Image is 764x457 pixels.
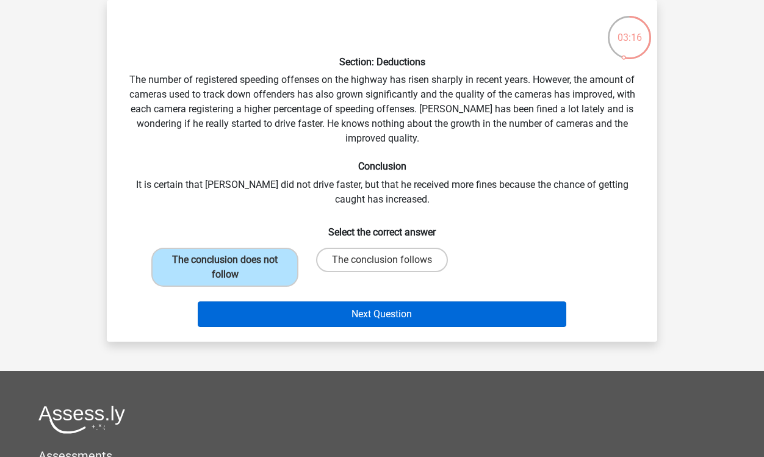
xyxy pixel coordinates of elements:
label: The conclusion does not follow [151,248,298,287]
h6: Conclusion [126,160,638,172]
div: The number of registered speeding offenses on the highway has risen sharply in recent years. Howe... [112,10,652,332]
button: Next Question [198,301,567,327]
label: The conclusion follows [316,248,448,272]
img: Assessly logo [38,405,125,434]
h6: Select the correct answer [126,217,638,238]
h6: Section: Deductions [126,56,638,68]
div: 03:16 [607,15,652,45]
